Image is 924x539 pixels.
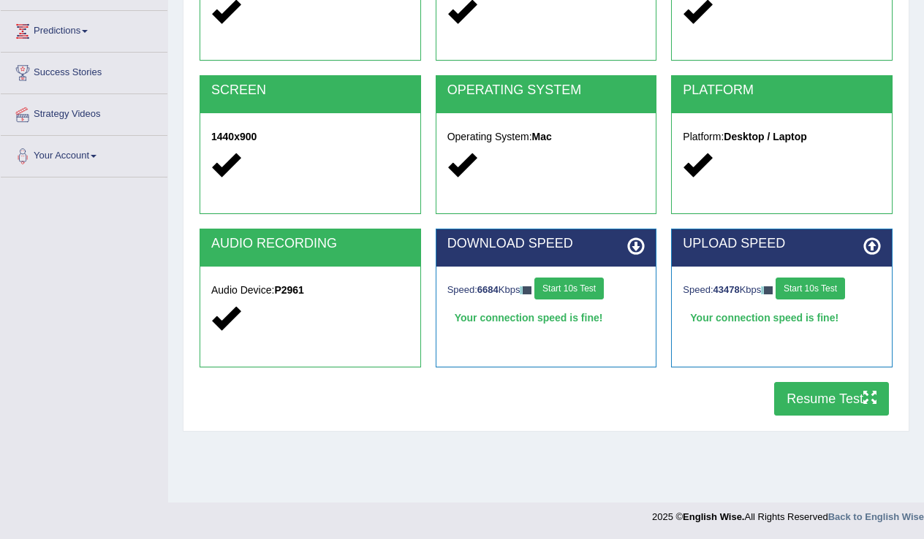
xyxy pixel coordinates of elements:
strong: English Wise. [683,511,744,522]
div: Speed: Kbps [683,278,881,303]
a: Strategy Videos [1,94,167,131]
div: 2025 © All Rights Reserved [652,502,924,524]
h5: Platform: [683,131,881,142]
a: Success Stories [1,53,167,89]
img: ajax-loader-fb-connection.gif [761,286,773,294]
h5: Audio Device: [211,285,409,296]
h2: AUDIO RECORDING [211,237,409,251]
a: Your Account [1,136,167,172]
strong: Desktop / Laptop [724,131,807,142]
div: Your connection speed is fine! [683,307,881,329]
h2: OPERATING SYSTEM [447,83,645,98]
strong: 6684 [477,284,499,295]
a: Predictions [1,11,167,47]
strong: P2961 [274,284,303,296]
button: Start 10s Test [534,278,604,299]
h2: PLATFORM [683,83,881,98]
button: Resume Test [774,382,889,416]
div: Speed: Kbps [447,278,645,303]
div: Your connection speed is fine! [447,307,645,329]
strong: 43478 [713,284,740,295]
img: ajax-loader-fb-connection.gif [520,286,531,294]
h2: UPLOAD SPEED [683,237,881,251]
h2: SCREEN [211,83,409,98]
strong: 1440x900 [211,131,257,142]
h5: Operating System: [447,131,645,142]
button: Start 10s Test [776,278,845,299]
h2: DOWNLOAD SPEED [447,237,645,251]
a: Back to English Wise [828,511,924,522]
strong: Mac [532,131,552,142]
